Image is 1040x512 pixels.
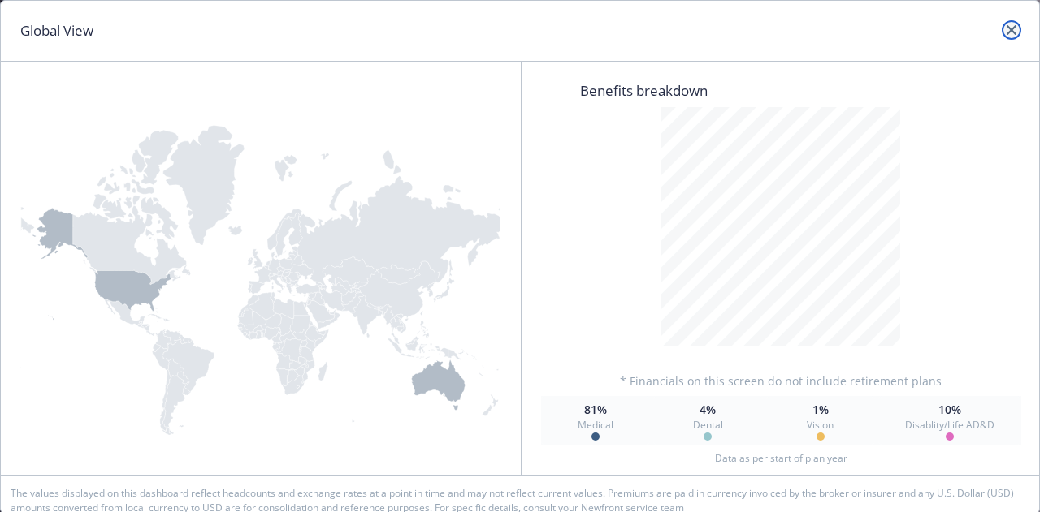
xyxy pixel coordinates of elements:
[653,396,763,445] button: 4%Dental
[541,396,651,445] button: 81%Medical
[766,396,876,445] button: 1%Vision
[620,372,942,389] span: * Financials on this screen do not include retirement plans
[693,418,723,432] span: Dental
[541,71,1022,101] span: Benefits breakdown
[878,396,1021,445] button: 10%Disablity/Life AD&D
[1002,20,1021,40] a: close
[812,401,829,418] span: 1%
[715,451,847,466] span: Data as per start of plan year
[578,418,613,432] span: Medical
[700,401,716,418] span: 4%
[905,418,994,432] span: Disablity/Life AD&D
[807,418,834,432] span: Vision
[584,401,607,418] span: 81%
[938,401,961,418] span: 10%
[20,20,93,41] h1: Global View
